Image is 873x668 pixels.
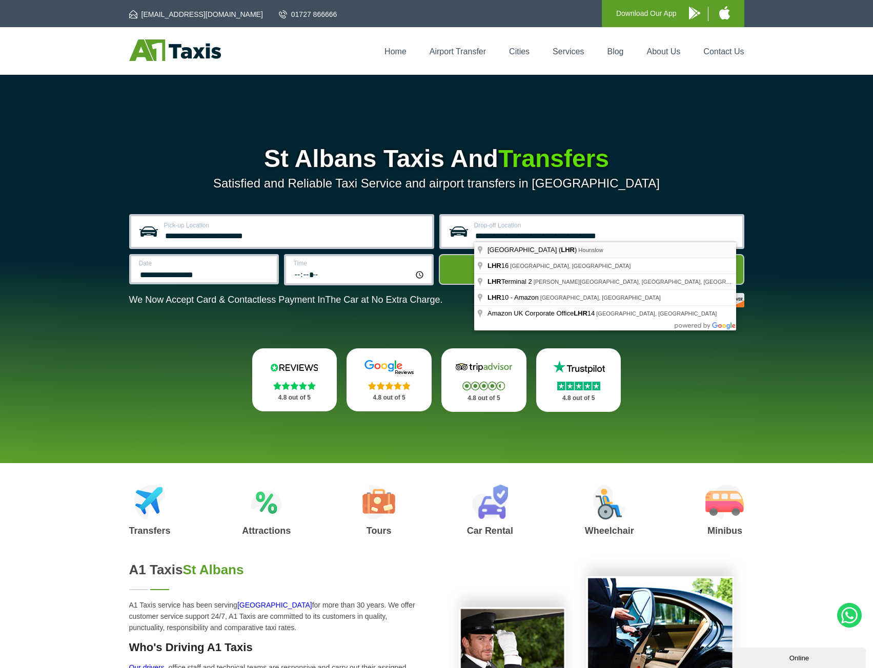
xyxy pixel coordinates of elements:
label: Date [139,260,271,266]
h3: Transfers [129,526,171,535]
a: Reviews.io Stars 4.8 out of 5 [252,348,337,411]
img: Tripadvisor [453,360,515,375]
h3: Tours [362,526,395,535]
span: Hounslow [578,247,603,253]
span: [GEOGRAPHIC_DATA] ( ) [488,246,578,254]
span: LHR [574,309,587,317]
p: Download Our App [616,7,677,20]
label: Time [294,260,425,266]
span: [GEOGRAPHIC_DATA], [GEOGRAPHIC_DATA] [540,295,661,301]
span: 10 - Amazon [488,294,540,301]
h3: Car Rental [467,526,513,535]
iframe: chat widget [733,645,868,668]
span: St Albans [183,562,244,577]
a: Tripadvisor Stars 4.8 out of 5 [441,348,526,412]
h2: A1 Taxis [129,562,424,578]
a: [EMAIL_ADDRESS][DOMAIN_NAME] [129,9,263,19]
span: LHR [561,246,575,254]
img: Reviews.io [263,360,325,375]
img: Google [358,360,420,375]
img: A1 Taxis Android App [689,7,700,19]
span: Transfers [498,145,609,172]
img: Tours [362,485,395,519]
h3: Who's Driving A1 Taxis [129,641,424,654]
img: Trustpilot [548,360,610,375]
p: 4.8 out of 5 [263,391,326,404]
p: 4.8 out of 5 [453,392,515,405]
a: About Us [647,47,681,56]
span: Terminal 2 [488,278,534,285]
span: 16 [488,262,510,269]
img: Stars [557,382,600,390]
span: Amazon UK Corporate Office 14 [488,309,596,317]
img: A1 Taxis St Albans LTD [129,39,221,61]
a: Home [384,47,407,56]
span: [PERSON_NAME][GEOGRAPHIC_DATA], [GEOGRAPHIC_DATA], [GEOGRAPHIC_DATA] [534,279,762,285]
h3: Minibus [705,526,744,535]
p: Satisfied and Reliable Taxi Service and airport transfers in [GEOGRAPHIC_DATA] [129,176,744,191]
a: Airport Transfer [430,47,486,56]
label: Drop-off Location [474,222,736,228]
a: Google Stars 4.8 out of 5 [347,348,432,411]
a: Services [553,47,584,56]
span: LHR [488,262,501,269]
span: LHR [488,278,501,285]
img: Stars [368,382,411,390]
img: Stars [462,382,505,390]
a: Cities [509,47,530,56]
img: Minibus [705,485,744,519]
img: Airport Transfers [134,485,166,519]
img: Stars [273,382,316,390]
a: [GEOGRAPHIC_DATA] [237,601,312,609]
h3: Attractions [242,526,291,535]
h1: St Albans Taxis And [129,147,744,171]
p: 4.8 out of 5 [547,392,610,405]
span: LHR [488,294,501,301]
img: Car Rental [472,485,508,519]
a: Blog [607,47,623,56]
span: The Car at No Extra Charge. [325,295,442,305]
p: A1 Taxis service has been serving for more than 30 years. We offer customer service support 24/7,... [129,599,424,633]
img: Wheelchair [593,485,626,519]
img: Attractions [251,485,282,519]
a: Contact Us [703,47,744,56]
label: Pick-up Location [164,222,426,228]
a: Trustpilot Stars 4.8 out of 5 [536,348,621,412]
span: [GEOGRAPHIC_DATA], [GEOGRAPHIC_DATA] [596,310,717,317]
p: 4.8 out of 5 [358,391,420,404]
span: [GEOGRAPHIC_DATA], [GEOGRAPHIC_DATA] [510,263,631,269]
button: Get Quote [439,254,744,285]
a: 01727 866666 [279,9,337,19]
h3: Wheelchair [585,526,634,535]
p: We Now Accept Card & Contactless Payment In [129,295,443,305]
img: A1 Taxis iPhone App [719,6,730,19]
